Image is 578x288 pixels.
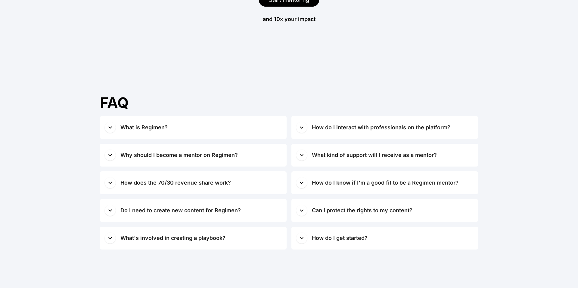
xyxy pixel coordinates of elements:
[312,234,368,242] div: How do I get started?
[120,151,238,159] div: Why should I become a mentor on Regimen?
[312,179,458,187] div: How do I know if I'm a good fit to be a Regimen mentor?
[263,15,315,23] div: and 10x your impact
[291,144,478,167] button: What kind of support will I receive as a mentor?
[100,199,287,222] button: Do I need to create new content for Regimen?
[291,116,478,139] button: How do I interact with professionals on the platform?
[120,123,168,132] div: What is Regimen?
[291,171,478,194] button: How do I know if I'm a good fit to be a Regimen mentor?
[312,151,437,159] div: What kind of support will I receive as a mentor?
[291,199,478,222] button: Can I protect the rights to my content?
[291,227,478,250] button: How do I get started?
[100,171,287,194] button: How does the 70/30 revenue share work?
[100,96,478,110] div: FAQ
[120,234,225,242] div: What's involved in creating a playbook?
[100,227,287,250] button: What's involved in creating a playbook?
[100,116,287,139] button: What is Regimen?
[100,144,287,167] button: Why should I become a mentor on Regimen?
[120,179,231,187] div: How does the 70/30 revenue share work?
[312,123,450,132] div: How do I interact with professionals on the platform?
[120,206,241,215] div: Do I need to create new content for Regimen?
[312,206,412,215] div: Can I protect the rights to my content?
